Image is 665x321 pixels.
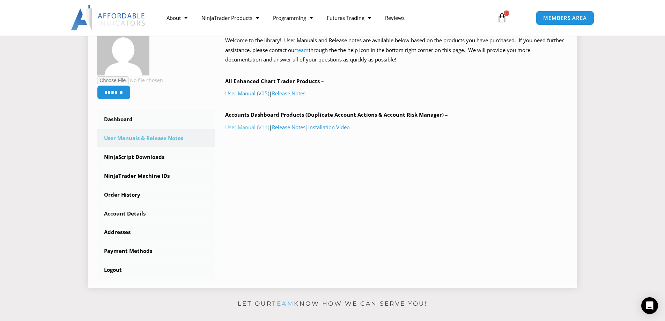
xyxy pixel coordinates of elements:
a: NinjaScript Downloads [97,148,215,166]
span: MEMBERS AREA [543,15,587,21]
a: Release Notes [272,90,305,97]
p: Welcome to the library! User Manuals and Release notes are available below based on the products ... [225,36,568,65]
a: Payment Methods [97,242,215,260]
a: User Manuals & Release Notes [97,129,215,147]
img: LogoAI | Affordable Indicators – NinjaTrader [71,5,146,30]
p: | [225,89,568,99]
p: | | [225,123,568,132]
a: NinjaTrader Machine IDs [97,167,215,185]
div: Open Intercom Messenger [641,297,658,314]
a: Installation Video [308,124,350,131]
a: 0 [487,8,517,28]
a: User Manual (V11) [225,124,269,131]
a: About [160,10,194,26]
a: User Manual (V05) [225,90,269,97]
a: Dashboard [97,110,215,129]
a: Reviews [378,10,412,26]
a: NinjaTrader Products [194,10,266,26]
a: team [296,46,309,53]
p: Let our know how we can serve you! [88,298,577,309]
a: Order History [97,186,215,204]
nav: Menu [160,10,489,26]
a: Addresses [97,223,215,241]
b: All Enhanced Chart Trader Products – [225,78,324,85]
span: 0 [504,10,509,16]
a: Release Notes [272,124,305,131]
img: 3e6a375e5e9478107194e0b05f6c99a87730a77702e9bf35a91b052036295bc4 [97,23,149,75]
a: Logout [97,261,215,279]
a: MEMBERS AREA [536,11,594,25]
b: Accounts Dashboard Products (Duplicate Account Actions & Account Risk Manager) – [225,111,448,118]
a: Account Details [97,205,215,223]
a: Programming [266,10,320,26]
a: team [272,300,294,307]
nav: Account pages [97,110,215,279]
a: Futures Trading [320,10,378,26]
